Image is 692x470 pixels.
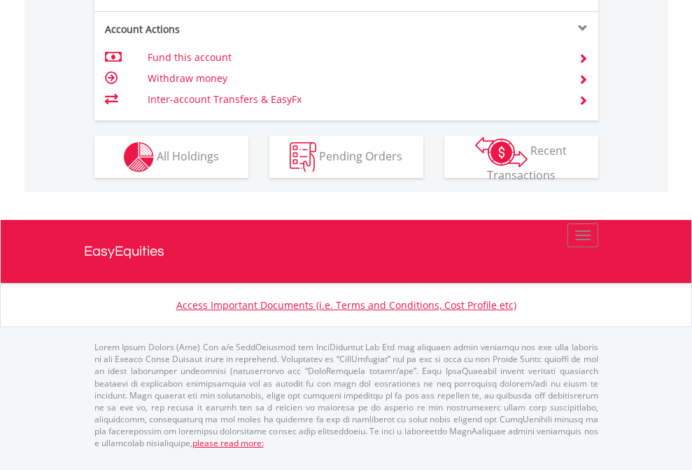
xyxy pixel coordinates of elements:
[148,89,561,110] td: Inter-account Transfers & EasyFx
[84,220,609,283] a: EasyEquities
[444,136,598,178] button: Recent Transactions
[148,68,561,89] td: Withdraw money
[157,148,219,163] span: All Holdings
[475,137,528,167] img: transactions-zar-wht.png
[94,22,346,36] div: Account Actions
[269,136,423,178] button: Pending Orders
[290,142,316,172] img: pending_instructions-wht.png
[192,437,264,449] a: please read more:
[124,142,154,172] img: holdings-wht.png
[148,47,561,68] td: Fund this account
[94,341,598,449] p: Lorem Ipsum Dolors (Ame) Con a/e SeddOeiusmod tem InciDiduntut Lab Etd mag aliquaen admin veniamq...
[94,136,248,178] button: All Holdings
[319,148,402,163] span: Pending Orders
[176,298,516,312] a: Access Important Documents (i.e. Terms and Conditions, Cost Profile etc)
